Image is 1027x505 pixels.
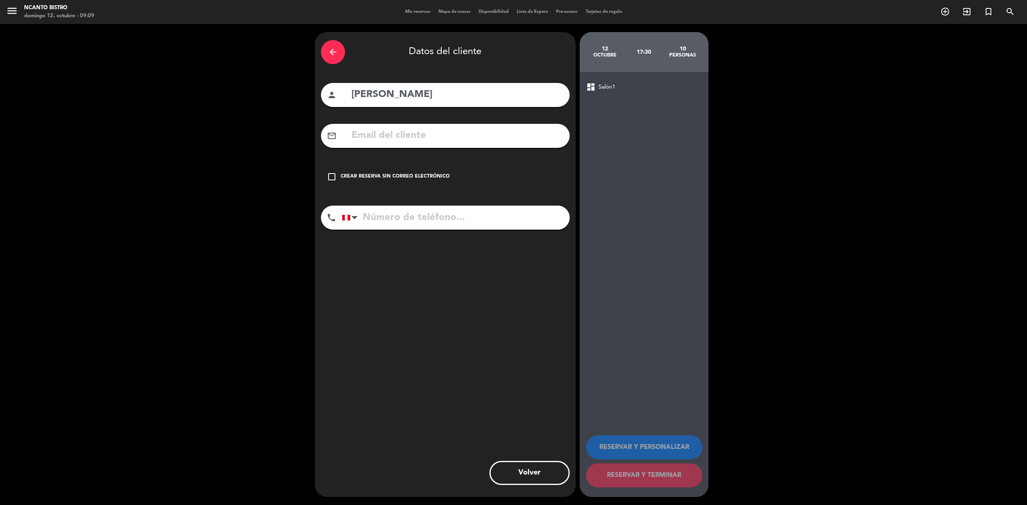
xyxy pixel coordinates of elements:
[962,7,972,16] i: exit_to_app
[327,90,337,100] i: person
[351,87,564,103] input: Nombre del cliente
[586,52,625,59] div: octubre
[582,10,626,14] span: Tarjetas de regalo
[586,82,596,92] span: dashboard
[328,47,338,57] i: arrow_back
[586,435,702,459] button: RESERVAR Y PERSONALIZAR
[342,206,570,230] input: Número de teléfono...
[327,213,336,222] i: phone
[6,5,18,20] button: menu
[342,206,361,229] div: Peru (Perú): +51
[552,10,582,14] span: Pre-acceso
[321,38,570,66] div: Datos del cliente
[984,7,993,16] i: turned_in_not
[489,461,570,485] button: Volver
[6,5,18,17] i: menu
[586,46,625,52] div: 12
[663,52,702,59] div: personas
[24,12,94,20] div: domingo 12. octubre - 09:09
[434,10,475,14] span: Mapa de mesas
[663,46,702,52] div: 10
[475,10,513,14] span: Disponibilidad
[940,7,950,16] i: add_circle_outline
[327,172,337,182] i: check_box_outline_blank
[513,10,552,14] span: Lista de Espera
[341,173,450,181] div: Crear reserva sin correo electrónico
[599,83,615,92] span: Salón1
[624,38,663,66] div: 17:30
[401,10,434,14] span: Mis reservas
[1005,7,1015,16] i: search
[351,127,564,144] input: Email del cliente
[327,131,337,141] i: mail_outline
[24,4,94,12] div: Ncanto Bistro
[586,463,702,487] button: RESERVAR Y TERMINAR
